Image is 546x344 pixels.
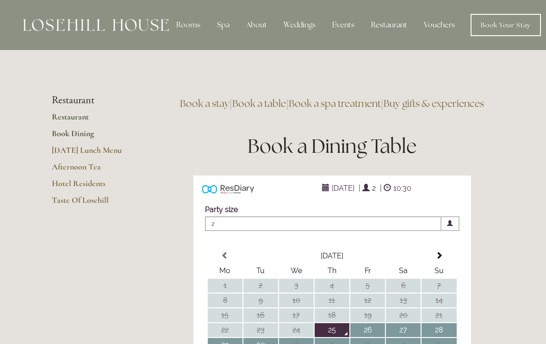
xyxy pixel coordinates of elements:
span: Next Month [435,252,443,259]
a: Book a table [232,97,286,110]
img: Losehill House [23,19,169,31]
th: Tu [243,264,278,278]
div: Rooms [169,16,208,34]
a: Book Dining [52,128,140,145]
td: 1 [208,279,242,293]
span: | [380,184,382,193]
a: Book a spa treatment [289,97,381,110]
td: 2 [243,279,278,293]
a: Book Your Stay [471,14,541,36]
td: 23 [243,323,278,337]
td: 13 [386,294,421,307]
td: 7 [422,279,456,293]
td: 20 [386,308,421,322]
a: Taste Of Losehill [52,195,140,212]
a: Hotel Residents [52,178,140,195]
th: Mo [208,264,242,278]
td: 14 [422,294,456,307]
td: 15 [208,308,242,322]
div: Weddings [276,16,323,34]
span: 2 [205,216,441,231]
th: Su [422,264,456,278]
td: 12 [350,294,385,307]
a: Buy gifts & experiences [384,97,484,110]
li: Restaurant [52,94,140,106]
a: [DATE] Lunch Menu [52,145,140,162]
th: Sa [386,264,421,278]
a: Restaurant [52,112,140,128]
td: 19 [350,308,385,322]
h3: | | | [170,94,494,113]
h1: Book a Dining Table [170,132,494,160]
td: 9 [243,294,278,307]
td: 8 [208,294,242,307]
span: 2 [370,181,378,195]
td: 11 [315,294,349,307]
td: 5 [350,279,385,293]
td: 10 [279,294,314,307]
td: 28 [422,323,456,337]
td: 17 [279,308,314,322]
div: Spa [210,16,237,34]
a: Book a stay [180,97,230,110]
label: Party size [205,205,238,214]
td: 24 [279,323,314,337]
td: 21 [422,308,456,322]
td: 16 [243,308,278,322]
td: 18 [315,308,349,322]
td: 27 [386,323,421,337]
td: 25 [315,323,349,337]
span: Previous Month [221,252,229,259]
span: | [359,184,360,193]
td: 4 [315,279,349,293]
td: 3 [279,279,314,293]
th: Th [315,264,349,278]
div: Restaurant [364,16,415,34]
td: 22 [208,323,242,337]
span: 10:30 [391,181,414,195]
a: Vouchers [416,16,462,34]
a: Afternoon Tea [52,162,140,178]
th: We [279,264,314,278]
span: [DATE] [329,181,357,195]
td: 6 [386,279,421,293]
th: Fr [350,264,385,278]
div: About [239,16,274,34]
img: Powered by ResDiary [202,182,254,196]
div: Events [325,16,362,34]
th: Select Month [243,249,421,263]
td: 26 [350,323,385,337]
